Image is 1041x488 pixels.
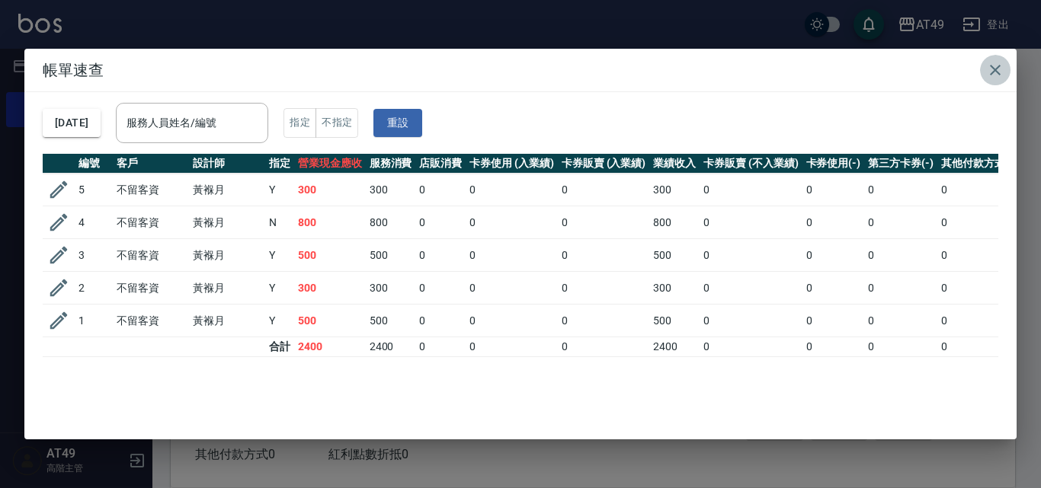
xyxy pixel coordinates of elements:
td: 不留客資 [113,174,189,206]
td: 0 [802,174,865,206]
th: 其他付款方式(-) [937,154,1021,174]
td: 0 [466,239,558,272]
td: 5 [75,174,113,206]
td: 0 [466,272,558,305]
td: 0 [558,174,650,206]
td: 500 [294,305,366,337]
td: 不留客資 [113,239,189,272]
td: 0 [802,239,865,272]
h2: 帳單速查 [24,49,1017,91]
td: 3 [75,239,113,272]
th: 卡券使用(-) [802,154,865,174]
td: 0 [558,206,650,239]
td: 0 [802,337,865,357]
td: 0 [700,174,802,206]
td: 300 [366,174,416,206]
td: 0 [415,206,466,239]
td: 黃褓月 [189,206,265,239]
td: 0 [558,239,650,272]
td: 0 [864,206,937,239]
td: 500 [366,305,416,337]
td: 4 [75,206,113,239]
th: 編號 [75,154,113,174]
td: 0 [864,174,937,206]
td: 0 [864,272,937,305]
th: 營業現金應收 [294,154,366,174]
td: 0 [466,174,558,206]
td: 0 [558,305,650,337]
td: 500 [649,305,700,337]
td: 0 [802,206,865,239]
th: 卡券使用 (入業績) [466,154,558,174]
td: 2400 [294,337,366,357]
td: 500 [649,239,700,272]
td: 0 [700,337,802,357]
th: 客戶 [113,154,189,174]
th: 設計師 [189,154,265,174]
td: 0 [415,174,466,206]
td: 0 [802,272,865,305]
th: 店販消費 [415,154,466,174]
th: 卡券販賣 (入業績) [558,154,650,174]
td: 0 [937,239,1021,272]
td: 0 [864,337,937,357]
td: 0 [937,272,1021,305]
td: 2400 [649,337,700,357]
td: 500 [294,239,366,272]
td: 0 [415,239,466,272]
button: [DATE] [43,109,101,137]
button: 重設 [373,109,422,137]
th: 卡券販賣 (不入業績) [700,154,802,174]
td: 300 [294,272,366,305]
button: 不指定 [316,108,358,138]
td: 800 [294,206,366,239]
td: 0 [700,305,802,337]
td: 0 [415,337,466,357]
td: 800 [649,206,700,239]
th: 指定 [265,154,294,174]
td: 合計 [265,337,294,357]
td: 0 [558,337,650,357]
th: 業績收入 [649,154,700,174]
td: 500 [366,239,416,272]
td: 0 [700,206,802,239]
td: 300 [649,174,700,206]
td: 0 [466,305,558,337]
td: 0 [466,337,558,357]
th: 第三方卡券(-) [864,154,937,174]
td: Y [265,272,294,305]
td: 2400 [366,337,416,357]
td: 0 [700,272,802,305]
td: Y [265,174,294,206]
td: 黃褓月 [189,239,265,272]
td: 0 [937,206,1021,239]
td: 0 [466,206,558,239]
td: 0 [415,305,466,337]
td: 0 [937,305,1021,337]
td: 300 [366,272,416,305]
button: 指定 [283,108,316,138]
td: 0 [937,337,1021,357]
td: 2 [75,272,113,305]
td: 0 [937,174,1021,206]
td: 0 [700,239,802,272]
td: 不留客資 [113,272,189,305]
td: 黃褓月 [189,305,265,337]
td: 0 [864,239,937,272]
td: 不留客資 [113,305,189,337]
td: 300 [294,174,366,206]
td: 0 [864,305,937,337]
td: 300 [649,272,700,305]
td: 不留客資 [113,206,189,239]
td: Y [265,239,294,272]
td: 1 [75,305,113,337]
td: 黃褓月 [189,272,265,305]
td: 0 [415,272,466,305]
td: 800 [366,206,416,239]
td: N [265,206,294,239]
td: 0 [802,305,865,337]
td: 0 [558,272,650,305]
td: Y [265,305,294,337]
th: 服務消費 [366,154,416,174]
td: 黃褓月 [189,174,265,206]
